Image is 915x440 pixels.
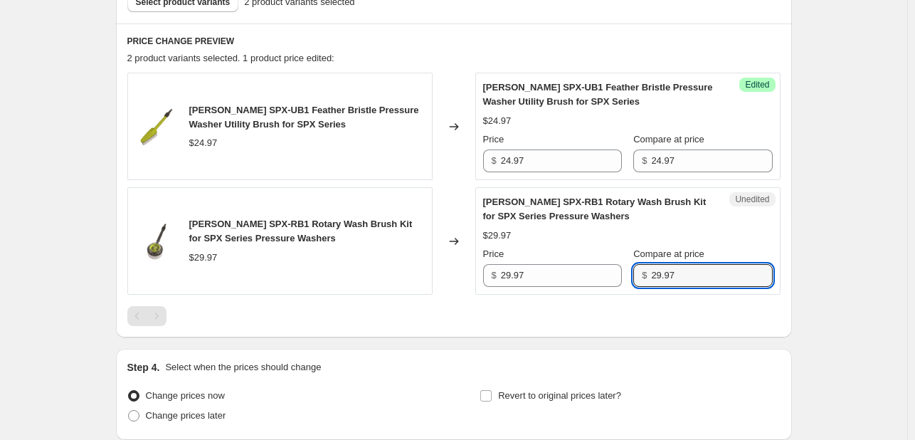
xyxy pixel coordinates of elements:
div: $24.97 [189,136,218,150]
h2: Step 4. [127,360,160,374]
p: Select when the prices should change [165,360,321,374]
img: SPX-UB1-1_80x.jpg [135,105,178,148]
span: 2 product variants selected. 1 product price edited: [127,53,334,63]
span: Revert to original prices later? [498,390,621,401]
span: Compare at price [633,134,704,145]
nav: Pagination [127,306,166,326]
div: $24.97 [483,114,512,128]
div: $29.97 [483,229,512,243]
span: $ [492,155,497,166]
span: [PERSON_NAME] SPX-UB1 Feather Bristle Pressure Washer Utility Brush for SPX Series [189,105,419,130]
h6: PRICE CHANGE PREVIEW [127,36,781,47]
span: $ [642,270,647,281]
span: Edited [745,79,769,90]
span: Change prices later [146,410,226,421]
span: [PERSON_NAME] SPX-UB1 Feather Bristle Pressure Washer Utility Brush for SPX Series [483,82,713,107]
span: Compare at price [633,248,704,259]
span: [PERSON_NAME] SPX-RB1 Rotary Wash Brush Kit for SPX Series Pressure Washers [483,197,707,221]
span: Price [483,134,504,145]
span: [PERSON_NAME] SPX-RB1 Rotary Wash Brush Kit for SPX Series Pressure Washers [189,219,413,243]
span: Unedited [735,194,769,205]
div: $29.97 [189,251,218,265]
img: SPX-RB1-1_5ae9dce1-1e2d-4e46-baca-643ddf3c0353_80x.jpg [135,220,178,263]
span: Price [483,248,504,259]
span: Change prices now [146,390,225,401]
span: $ [642,155,647,166]
span: $ [492,270,497,281]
